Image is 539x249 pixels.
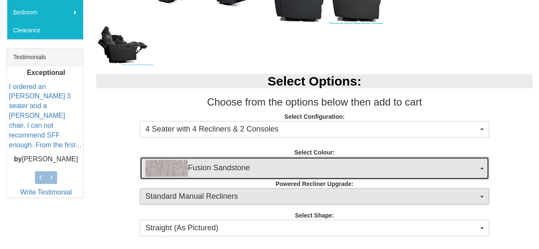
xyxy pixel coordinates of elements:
[14,155,22,163] b: by
[295,212,334,219] strong: Select Shape:
[145,160,478,177] span: Fusion Sandstone
[294,149,334,156] strong: Select Colour:
[9,83,81,149] a: I ordered an [PERSON_NAME] 3 seater and a [PERSON_NAME] chair. I can not recommend SFF enough. Fr...
[140,157,489,180] button: Fusion SandstoneFusion Sandstone
[9,155,83,164] p: [PERSON_NAME]
[140,121,489,138] button: 4 Seater with 4 Recliners & 2 Consoles
[7,49,83,66] div: Testimonials
[7,21,83,39] a: Clearance
[20,189,72,196] a: Write Testimonial
[96,97,533,108] h3: Choose from the options below then add to cart
[7,3,83,21] a: Bedroom
[284,113,345,120] strong: Select Configuration:
[145,160,188,177] img: Fusion Sandstone
[275,180,353,187] strong: Powered Recliner Upgrade:
[145,223,478,234] span: Straight (As Pictured)
[145,124,478,135] span: 4 Seater with 4 Recliners & 2 Consoles
[140,220,489,237] button: Straight (As Pictured)
[145,191,478,202] span: Standard Manual Recliners
[268,74,361,88] b: Select Options:
[140,188,489,205] button: Standard Manual Recliners
[27,69,65,76] b: Exceptional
